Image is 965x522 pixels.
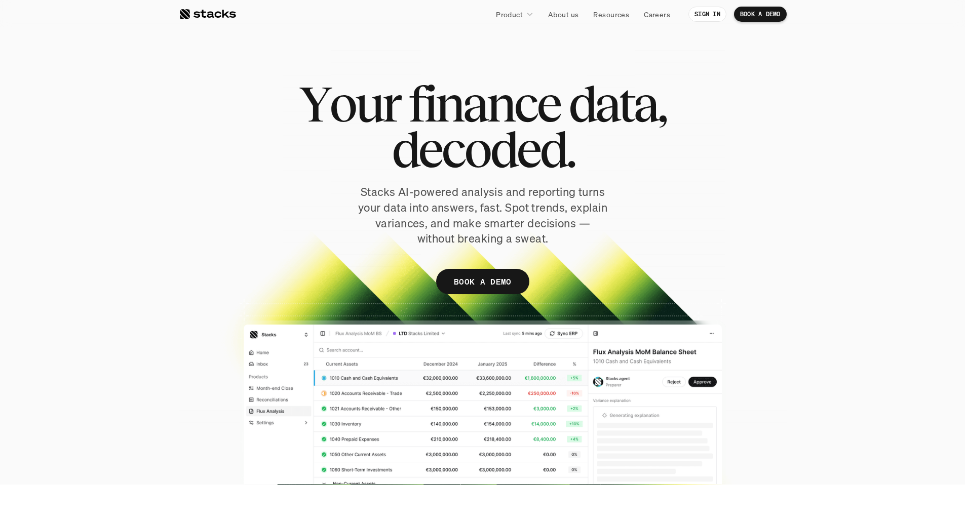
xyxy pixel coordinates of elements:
[382,81,400,127] span: r
[462,81,486,127] span: a
[638,5,676,23] a: Careers
[516,127,539,172] span: e
[441,127,464,172] span: c
[391,127,417,172] span: d
[486,81,514,127] span: n
[329,81,355,127] span: o
[593,9,629,20] p: Resources
[423,81,435,127] span: i
[464,127,489,172] span: o
[694,11,720,18] p: SIGN IN
[644,9,670,20] p: Careers
[489,127,516,172] span: d
[417,127,441,172] span: e
[657,81,666,127] span: ,
[548,9,578,20] p: About us
[587,5,635,23] a: Resources
[536,81,560,127] span: e
[436,269,529,294] a: BOOK A DEMO
[408,81,423,127] span: f
[355,81,382,127] span: u
[496,9,523,20] p: Product
[740,11,781,18] p: BOOK A DEMO
[619,81,633,127] span: t
[542,5,585,23] a: About us
[568,81,595,127] span: d
[435,81,462,127] span: n
[454,274,512,289] p: BOOK A DEMO
[539,127,565,172] span: d
[633,81,657,127] span: a
[514,81,536,127] span: c
[299,81,329,127] span: Y
[688,7,726,22] a: SIGN IN
[734,7,787,22] a: BOOK A DEMO
[356,184,609,247] p: Stacks AI-powered analysis and reporting turns your data into answers, fast. Spot trends, explain...
[565,127,574,172] span: .
[595,81,619,127] span: a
